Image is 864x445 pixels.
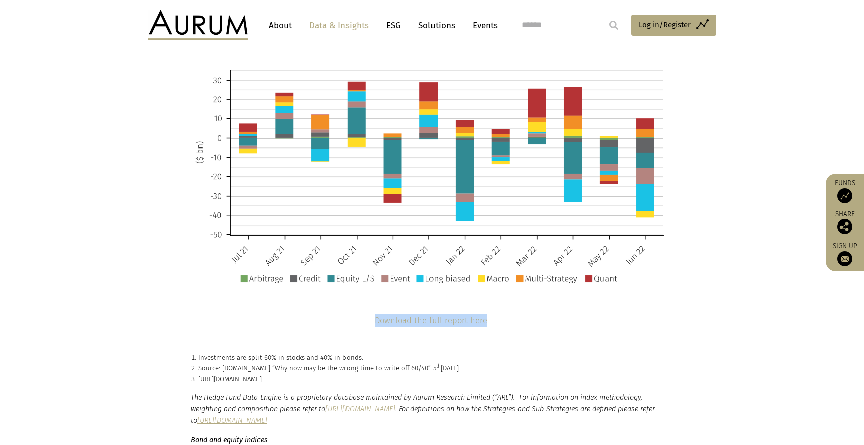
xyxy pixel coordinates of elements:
[837,219,852,234] img: Share this post
[603,15,624,35] input: Submit
[831,211,859,234] div: Share
[197,416,267,425] a: [URL][DOMAIN_NAME]
[198,352,673,363] p: Investments are split 60% in stocks and 40% in bonds.
[837,251,852,266] img: Sign up to our newsletter
[831,179,859,203] a: Funds
[148,10,248,40] img: Aurum
[264,16,297,35] a: About
[413,16,460,35] a: Solutions
[191,392,673,426] p: The Hedge Fund Data Engine is a proprietary database maintained by Aurum Research Limited (“ARL”)...
[198,375,262,383] a: [URL][DOMAIN_NAME]
[191,436,268,444] strong: Bond and equity indices
[198,363,673,374] p: Source: [DOMAIN_NAME] “Why now may be the wrong time to write off 60/40” 5 [DATE]
[325,405,395,413] a: [URL][DOMAIN_NAME]
[436,363,441,369] sup: th
[468,16,498,35] a: Events
[837,188,852,203] img: Access Funds
[381,16,406,35] a: ESG
[631,15,716,36] a: Log in/Register
[375,316,487,325] a: Download the full report here
[831,242,859,266] a: Sign up
[639,19,691,31] span: Log in/Register
[304,16,374,35] a: Data & Insights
